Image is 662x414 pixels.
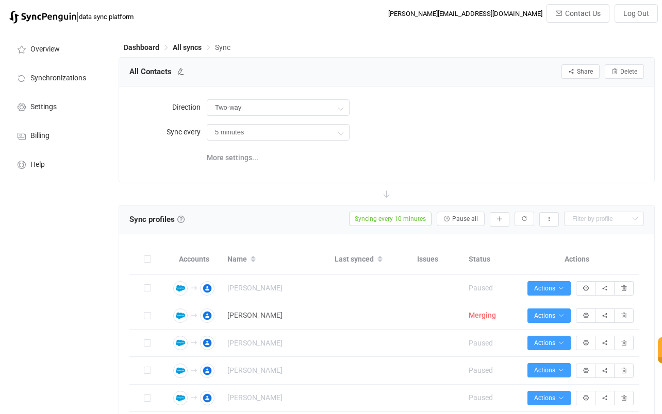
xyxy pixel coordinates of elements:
a: Settings [5,92,108,120]
span: Help [30,161,45,169]
span: Dashboard [124,43,159,51]
img: syncpenguin.svg [9,11,76,24]
a: Overview [5,34,108,63]
a: Help [5,149,108,178]
span: Sync [215,43,230,51]
span: Log Out [623,9,649,18]
span: Billing [30,132,49,140]
span: All syncs [173,43,202,51]
span: Settings [30,103,57,111]
a: |data sync platform [9,9,134,24]
span: data sync platform [79,13,134,21]
span: | [76,9,79,24]
a: Synchronizations [5,63,108,92]
div: [PERSON_NAME][EMAIL_ADDRESS][DOMAIN_NAME] [388,10,542,18]
span: Synchronizations [30,74,86,82]
div: Breadcrumb [124,44,230,51]
span: Overview [30,45,60,54]
button: Log Out [615,4,658,23]
button: Contact Us [547,4,609,23]
span: Contact Us [565,9,601,18]
a: Billing [5,120,108,149]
